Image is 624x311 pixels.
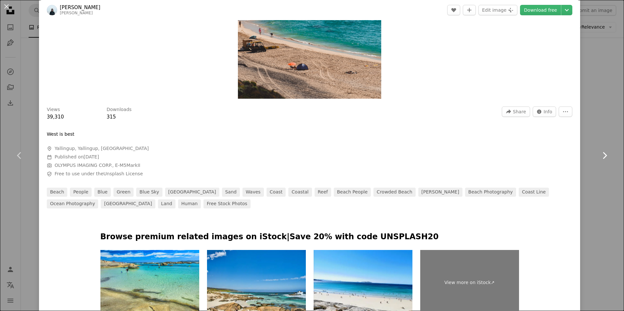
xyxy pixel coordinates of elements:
a: sand [222,188,240,197]
a: people [70,188,92,197]
button: More Actions [559,106,572,117]
a: blue [94,188,111,197]
a: blue sky [136,188,162,197]
a: reef [315,188,331,197]
a: land [158,199,175,208]
button: Share this image [502,106,530,117]
h3: Views [47,106,60,113]
a: Download free [520,5,561,15]
h3: Downloads [107,106,132,113]
span: Info [544,107,552,117]
span: Yallingup, Yallingup, [GEOGRAPHIC_DATA] [55,145,149,152]
a: [PERSON_NAME] [418,188,462,197]
a: Free stock photos [203,199,251,208]
a: waves [242,188,264,197]
a: human [178,199,201,208]
a: coastal [288,188,312,197]
a: green [113,188,134,197]
a: ocean photography [47,199,98,208]
a: Unsplash License [103,171,143,176]
a: [PERSON_NAME] [60,11,93,15]
a: Next [585,124,624,187]
p: Browse premium related images on iStock | Save 20% with code UNSPLASH20 [100,232,519,242]
button: Stats about this image [533,106,556,117]
span: Share [513,107,526,117]
span: Free to use under the [55,171,143,177]
a: beach photography [465,188,516,197]
a: [GEOGRAPHIC_DATA] [165,188,219,197]
a: coast [266,188,286,197]
button: Choose download size [561,5,572,15]
a: [GEOGRAPHIC_DATA] [101,199,155,208]
button: OLYMPUS IMAGING CORP., E-M5MarkII [55,162,140,169]
a: [PERSON_NAME] [60,4,100,11]
a: beach people [334,188,371,197]
a: coast line [519,188,549,197]
img: Go to Corey Serravite's profile [47,5,57,15]
span: Published on [55,154,99,159]
span: 39,310 [47,114,64,120]
p: West is best [47,131,74,138]
button: Edit image [478,5,517,15]
span: 315 [107,114,116,120]
a: crowded beach [373,188,415,197]
button: Like [447,5,460,15]
button: Add to Collection [463,5,476,15]
time: January 6, 2022 at 1:43:18 AM GMT+11 [84,154,99,159]
a: beach [47,188,67,197]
